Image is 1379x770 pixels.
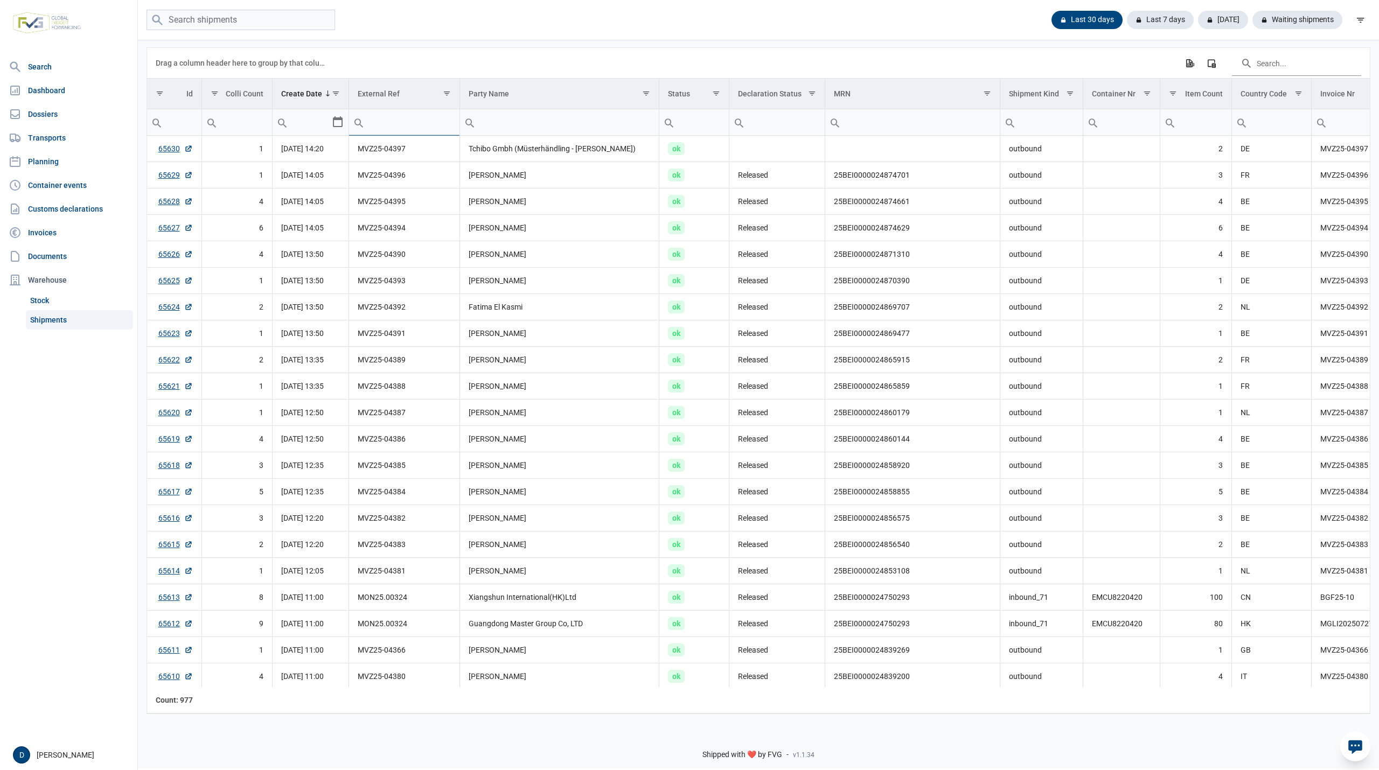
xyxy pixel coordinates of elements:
td: 2 [201,531,273,558]
td: 1 [1160,400,1231,426]
div: Search box [1000,109,1020,135]
td: Released [729,663,825,690]
td: 4 [1160,426,1231,452]
input: Filter cell [147,109,201,135]
td: Released [729,320,825,347]
span: Show filter options for column 'External Ref' [443,89,451,97]
td: 25BEI0000024856540 [825,531,1000,558]
td: 1 [1160,558,1231,584]
a: 65627 [158,222,193,233]
td: outbound [1000,400,1083,426]
td: Filter cell [147,109,201,136]
td: 80 [1160,611,1231,637]
td: Column Country Code [1231,79,1312,109]
td: Released [729,505,825,531]
td: Filter cell [1083,109,1160,136]
div: Search box [1312,109,1331,135]
a: 65620 [158,407,193,418]
div: Column Chooser [1202,53,1221,73]
a: 65612 [158,618,193,629]
td: outbound [1000,426,1083,452]
td: Released [729,479,825,505]
td: Released [729,400,825,426]
a: Dossiers [4,103,133,125]
td: 4 [201,663,273,690]
a: 65611 [158,645,193,655]
div: Id Count: 977 [156,695,193,705]
td: Filter cell [201,109,273,136]
div: Search box [273,109,292,135]
td: Released [729,188,825,215]
td: 1 [201,320,273,347]
td: Column Item Count [1160,79,1231,109]
div: Data grid toolbar [156,48,1361,78]
td: inbound_71 [1000,611,1083,637]
td: [PERSON_NAME] [459,373,659,400]
td: Column Declaration Status [729,79,825,109]
input: Filter cell [202,109,273,135]
td: Released [729,558,825,584]
a: Dashboard [4,80,133,101]
td: [PERSON_NAME] [459,663,659,690]
div: Last 7 days [1127,11,1194,29]
input: Filter cell [1083,109,1160,135]
td: 2 [1160,136,1231,162]
td: Released [729,162,825,188]
td: Guangdong Master Group Co, LTD [459,611,659,637]
td: 25BEI0000024865915 [825,347,1000,373]
span: Show filter options for column 'Item Count' [1169,89,1177,97]
td: EMCU8220420 [1083,584,1160,611]
a: 65625 [158,275,193,286]
input: Filter cell [729,109,825,135]
td: 25BEI0000024860144 [825,426,1000,452]
td: 5 [1160,479,1231,505]
td: Filter cell [459,109,659,136]
td: MVZ25-04390 [349,241,459,268]
td: Released [729,611,825,637]
td: MVZ25-04397 [349,136,459,162]
td: 4 [1160,188,1231,215]
td: 25BEI0000024874701 [825,162,1000,188]
td: FR [1231,347,1312,373]
td: MVZ25-04395 [349,188,459,215]
td: Released [729,637,825,663]
td: FR [1231,373,1312,400]
div: Drag a column header here to group by that column [156,54,329,72]
td: 1 [201,558,273,584]
a: Documents [4,246,133,267]
td: MVZ25-04389 [349,347,459,373]
td: outbound [1000,136,1083,162]
td: Released [729,584,825,611]
td: Filter cell [273,109,349,136]
td: outbound [1000,558,1083,584]
td: [PERSON_NAME] [459,320,659,347]
div: Export all data to Excel [1180,53,1199,73]
div: filter [1351,10,1370,30]
td: CN [1231,584,1312,611]
td: MVZ25-04386 [349,426,459,452]
input: Filter cell [460,109,659,135]
td: Filter cell [729,109,825,136]
div: Search box [659,109,679,135]
div: Search box [460,109,479,135]
td: MVZ25-04384 [349,479,459,505]
td: 3 [201,505,273,531]
a: 65629 [158,170,193,180]
input: Filter cell [659,109,729,135]
td: 4 [201,241,273,268]
a: 65621 [158,381,193,391]
td: Tchibo Gmbh (Müsterhändling - [PERSON_NAME]) [459,136,659,162]
td: 25BEI0000024856575 [825,505,1000,531]
a: 65628 [158,196,193,207]
td: outbound [1000,637,1083,663]
td: BE [1231,479,1312,505]
button: D [13,746,30,764]
td: 6 [201,215,273,241]
td: 3 [201,452,273,479]
input: Search in the data grid [1232,50,1361,76]
td: 1 [201,162,273,188]
td: [PERSON_NAME] [459,400,659,426]
td: 1 [1160,268,1231,294]
td: outbound [1000,320,1083,347]
div: Search box [1083,109,1103,135]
